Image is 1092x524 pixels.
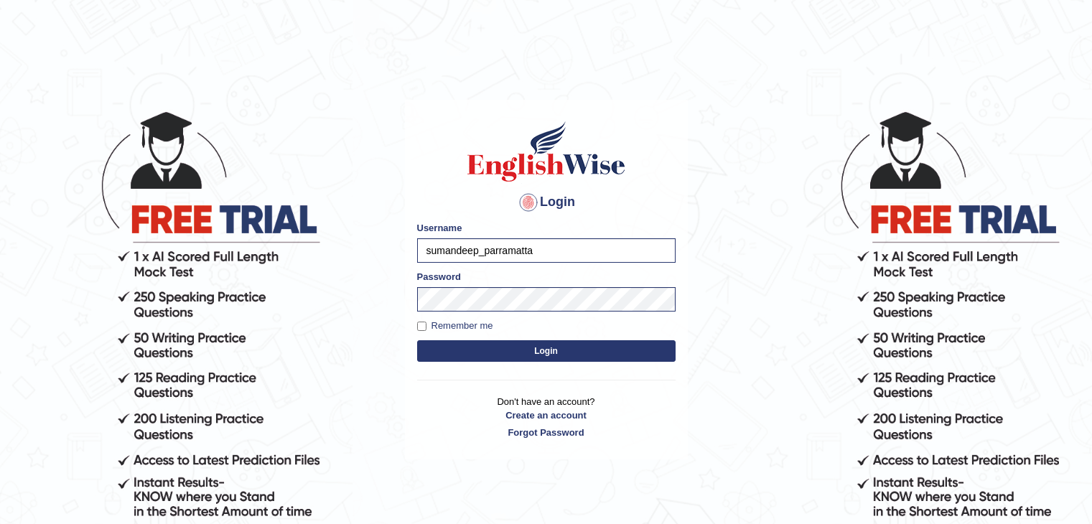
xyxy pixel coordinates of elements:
a: Create an account [417,408,676,422]
h4: Login [417,191,676,214]
button: Login [417,340,676,362]
label: Password [417,270,461,284]
img: Logo of English Wise sign in for intelligent practice with AI [465,119,628,184]
input: Remember me [417,322,426,331]
label: Username [417,221,462,235]
p: Don't have an account? [417,395,676,439]
label: Remember me [417,319,493,333]
a: Forgot Password [417,426,676,439]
